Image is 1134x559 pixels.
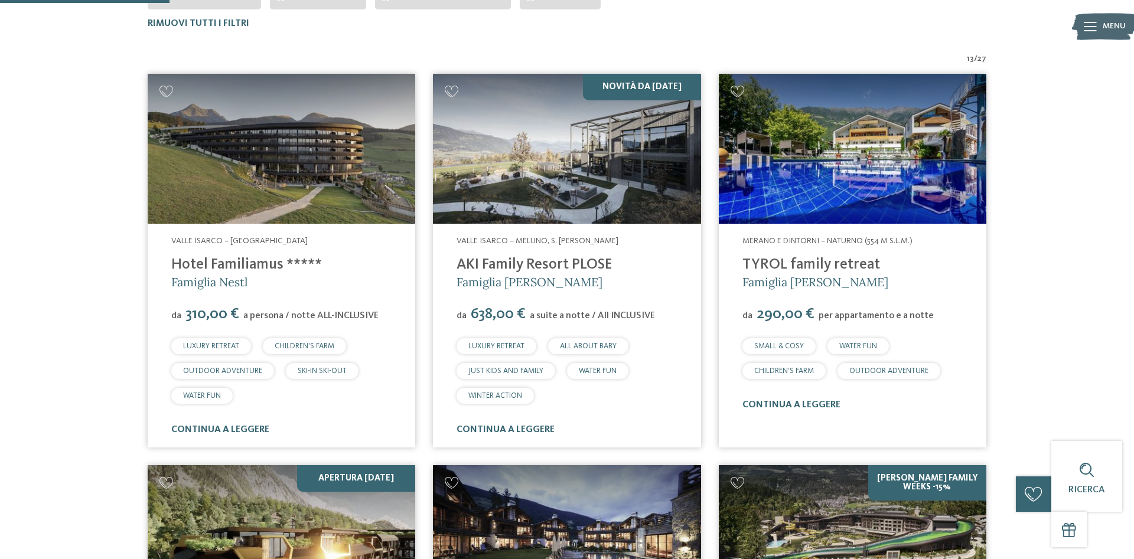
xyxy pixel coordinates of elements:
[298,367,347,375] span: SKI-IN SKI-OUT
[977,53,986,65] span: 27
[171,237,308,245] span: Valle Isarco – [GEOGRAPHIC_DATA]
[967,53,974,65] span: 13
[275,342,334,350] span: CHILDREN’S FARM
[742,257,880,272] a: TYROL family retreat
[754,342,804,350] span: SMALL & COSY
[719,74,986,224] a: Cercate un hotel per famiglie? Qui troverete solo i migliori!
[457,257,612,272] a: AKI Family Resort PLOSE
[530,311,655,321] span: a suite a notte / All INCLUSIVE
[742,237,913,245] span: Merano e dintorni – Naturno (554 m s.l.m.)
[183,392,221,400] span: WATER FUN
[560,342,617,350] span: ALL ABOUT BABY
[839,342,877,350] span: WATER FUN
[457,311,467,321] span: da
[742,311,752,321] span: da
[183,306,242,322] span: 310,00 €
[1068,485,1105,495] span: Ricerca
[468,367,543,375] span: JUST KIDS AND FAMILY
[171,425,269,434] a: continua a leggere
[468,342,524,350] span: LUXURY RETREAT
[183,342,239,350] span: LUXURY RETREAT
[243,311,379,321] span: a persona / notte ALL-INCLUSIVE
[468,392,522,400] span: WINTER ACTION
[457,425,555,434] a: continua a leggere
[183,367,262,375] span: OUTDOOR ADVENTURE
[754,367,814,375] span: CHILDREN’S FARM
[468,306,529,322] span: 638,00 €
[719,74,986,224] img: Familien Wellness Residence Tyrol ****
[849,367,928,375] span: OUTDOOR ADVENTURE
[457,237,618,245] span: Valle Isarco – Meluno, S. [PERSON_NAME]
[457,274,602,289] span: Famiglia [PERSON_NAME]
[148,19,249,28] span: Rimuovi tutti i filtri
[433,74,700,224] img: Cercate un hotel per famiglie? Qui troverete solo i migliori!
[754,306,817,322] span: 290,00 €
[579,367,617,375] span: WATER FUN
[148,74,415,224] img: Cercate un hotel per famiglie? Qui troverete solo i migliori!
[171,311,181,321] span: da
[974,53,977,65] span: /
[742,400,840,410] a: continua a leggere
[819,311,934,321] span: per appartamento e a notte
[171,274,247,289] span: Famiglia Nestl
[742,274,888,289] span: Famiglia [PERSON_NAME]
